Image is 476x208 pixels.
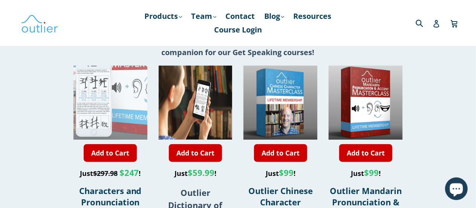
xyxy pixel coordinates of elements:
a: Products [141,9,186,23]
a: Blog [261,9,288,23]
input: Search [414,15,435,31]
s: $297.98 [93,169,118,178]
span: $99 [364,167,379,178]
a: Course Login [210,23,266,37]
span: Just ! [266,169,295,178]
inbox-online-store-chat: Shopify online store chat [443,177,470,202]
span: $59.99 [188,167,214,178]
a: Add to Cart [84,144,137,162]
a: Contact [222,9,259,23]
span: Just ! [80,169,141,178]
img: Outlier Linguistics [21,12,58,34]
span: $247 [119,167,139,178]
a: Add to Cart [254,144,307,162]
span: Just ! [351,169,381,178]
span: $99 [279,167,294,178]
a: Resources [290,9,335,23]
a: Team [188,9,220,23]
a: Add to Cart [339,144,392,162]
span: Just ! [174,169,216,178]
a: Add to Cart [169,144,222,162]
